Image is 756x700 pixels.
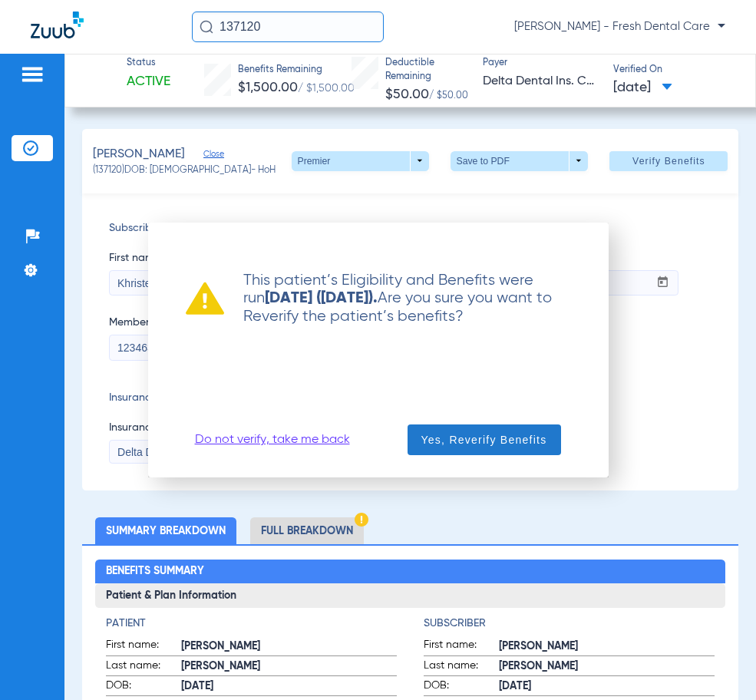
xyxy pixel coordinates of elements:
[224,272,571,325] p: This patient’s Eligibility and Benefits were run Are you sure you want to Reverify the patient’s ...
[186,282,224,315] img: warning already ran verification recently
[679,626,756,700] iframe: Chat Widget
[408,424,561,455] button: Yes, Reverify Benefits
[195,432,350,447] a: Do not verify, take me back
[265,291,378,306] strong: [DATE] ([DATE]).
[421,432,547,447] span: Yes, Reverify Benefits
